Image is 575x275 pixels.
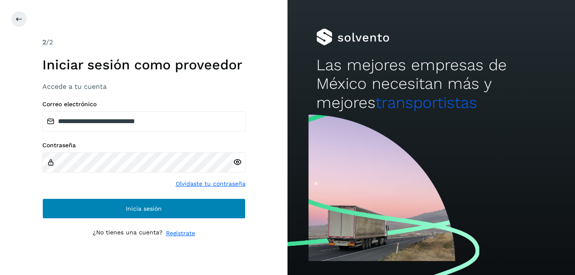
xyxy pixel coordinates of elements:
[93,229,163,238] p: ¿No tienes una cuenta?
[42,142,246,149] label: Contraseña
[176,179,246,188] a: Olvidaste tu contraseña
[42,37,246,47] div: /2
[42,82,246,91] h3: Accede a tu cuenta
[126,206,162,212] span: Inicia sesión
[376,93,477,112] span: transportistas
[166,229,195,238] a: Regístrate
[316,56,546,112] h2: Las mejores empresas de México necesitan más y mejores
[42,198,246,219] button: Inicia sesión
[42,101,246,108] label: Correo electrónico
[42,57,246,73] h1: Iniciar sesión como proveedor
[42,38,46,46] span: 2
